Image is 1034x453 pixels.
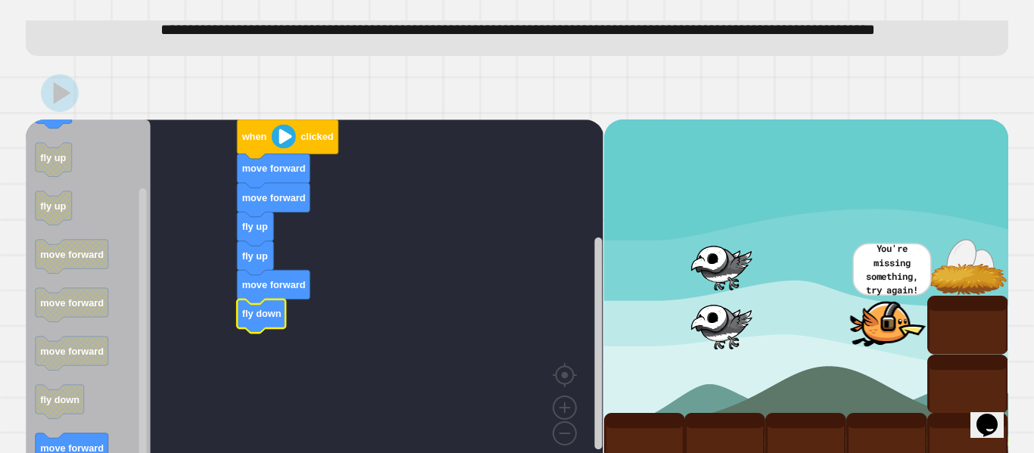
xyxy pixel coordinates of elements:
[242,221,268,232] text: fly up
[241,131,267,142] text: when
[970,392,1019,438] iframe: chat widget
[40,297,104,309] text: move forward
[301,131,333,142] text: clicked
[40,394,79,405] text: fly down
[40,346,104,357] text: move forward
[242,279,306,290] text: move forward
[40,249,104,260] text: move forward
[242,250,268,262] text: fly up
[863,242,920,297] p: You're missing something, try again!
[242,192,306,203] text: move forward
[242,163,306,174] text: move forward
[40,200,66,212] text: fly up
[40,152,66,163] text: fly up
[242,308,282,319] text: fly down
